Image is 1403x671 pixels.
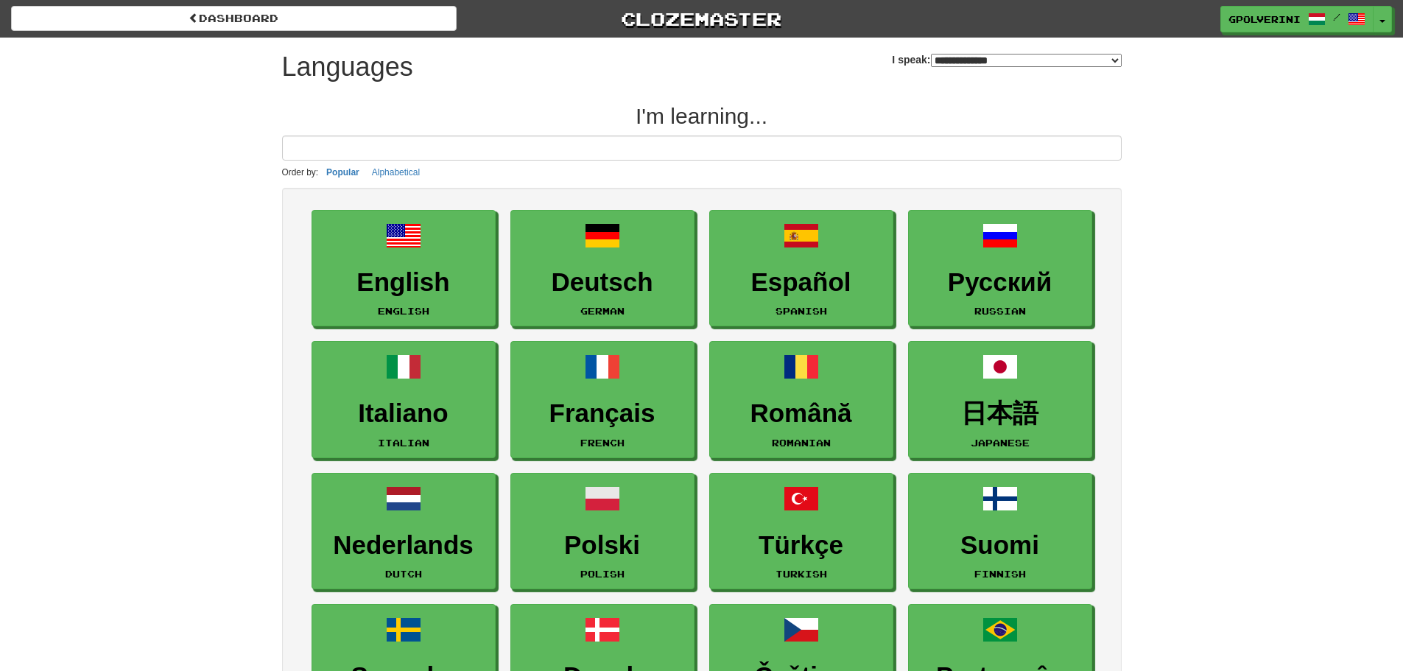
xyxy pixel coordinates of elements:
a: РусскийRussian [908,210,1092,327]
span: / [1333,12,1340,22]
small: Order by: [282,167,319,178]
small: Dutch [385,569,422,579]
a: SuomiFinnish [908,473,1092,590]
h2: I'm learning... [282,104,1122,128]
h1: Languages [282,52,413,82]
a: RomânăRomanian [709,341,893,458]
small: Finnish [974,569,1026,579]
a: gpolverini / [1220,6,1374,32]
small: Japanese [971,438,1030,448]
a: EnglishEnglish [312,210,496,327]
small: Turkish [776,569,827,579]
h3: 日本語 [916,399,1084,428]
a: ItalianoItalian [312,341,496,458]
a: PolskiPolish [510,473,695,590]
a: 日本語Japanese [908,341,1092,458]
button: Alphabetical [368,164,424,180]
select: I speak: [931,54,1122,67]
h3: Español [717,268,885,297]
h3: Polski [518,531,686,560]
small: French [580,438,625,448]
small: Italian [378,438,429,448]
a: FrançaisFrench [510,341,695,458]
h3: Italiano [320,399,488,428]
a: TürkçeTurkish [709,473,893,590]
small: German [580,306,625,316]
a: NederlandsDutch [312,473,496,590]
button: Popular [322,164,364,180]
h3: Română [717,399,885,428]
small: English [378,306,429,316]
label: I speak: [892,52,1121,67]
small: Polish [580,569,625,579]
a: dashboard [11,6,457,31]
h3: English [320,268,488,297]
h3: Suomi [916,531,1084,560]
h3: Nederlands [320,531,488,560]
small: Russian [974,306,1026,316]
a: DeutschGerman [510,210,695,327]
h3: Русский [916,268,1084,297]
a: EspañolSpanish [709,210,893,327]
h3: Français [518,399,686,428]
h3: Türkçe [717,531,885,560]
span: gpolverini [1228,13,1301,26]
a: Clozemaster [479,6,924,32]
h3: Deutsch [518,268,686,297]
small: Spanish [776,306,827,316]
small: Romanian [772,438,831,448]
